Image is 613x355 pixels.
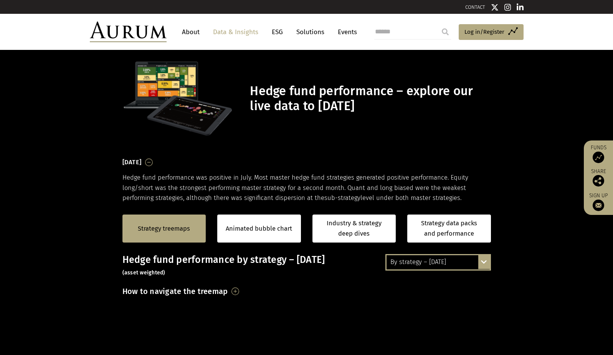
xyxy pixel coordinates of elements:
[491,3,499,11] img: Twitter icon
[407,215,491,243] a: Strategy data packs and performance
[122,269,165,276] small: (asset weighted)
[226,224,292,234] a: Animated bubble chart
[387,255,490,269] div: By strategy – [DATE]
[464,27,504,36] span: Log in/Register
[122,285,228,298] h3: How to navigate the treemap
[209,25,262,39] a: Data & Insights
[250,84,489,114] h1: Hedge fund performance – explore our live data to [DATE]
[324,194,360,201] span: sub-strategy
[504,3,511,11] img: Instagram icon
[588,144,609,163] a: Funds
[178,25,203,39] a: About
[138,224,190,234] a: Strategy treemaps
[90,21,167,42] img: Aurum
[122,254,491,277] h3: Hedge fund performance by strategy – [DATE]
[588,192,609,211] a: Sign up
[593,175,604,187] img: Share this post
[588,169,609,187] div: Share
[334,25,357,39] a: Events
[438,24,453,40] input: Submit
[517,3,524,11] img: Linkedin icon
[292,25,328,39] a: Solutions
[268,25,287,39] a: ESG
[312,215,396,243] a: Industry & strategy deep dives
[465,4,485,10] a: CONTACT
[459,24,524,40] a: Log in/Register
[122,157,142,168] h3: [DATE]
[122,173,491,203] p: Hedge fund performance was positive in July. Most master hedge fund strategies generated positive...
[593,200,604,211] img: Sign up to our newsletter
[593,152,604,163] img: Access Funds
